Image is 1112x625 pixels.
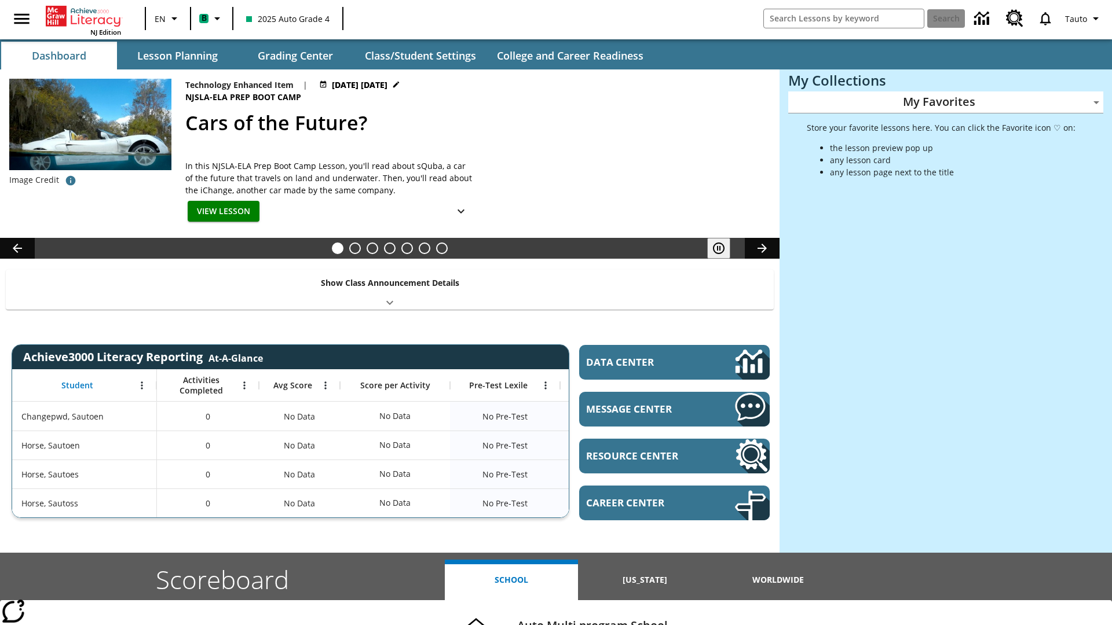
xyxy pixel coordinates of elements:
button: Show Details [449,201,473,222]
li: the lesson preview pop up [830,142,1076,154]
span: Horse, Sautoes [21,468,79,480]
div: No Data, Horse, Sautoes [374,462,416,486]
span: Horse, Sautoen [21,439,80,451]
div: 0, Horse, Sautoss [157,488,259,517]
span: Message Center [586,402,700,416]
span: No Pre-Test, Horse, Sautoss [482,497,528,509]
div: 0, Horse, Sautoes [157,459,259,488]
a: Data Center [967,3,999,35]
span: Activities Completed [163,375,239,396]
a: Career Center [579,486,770,520]
a: Resource Center, Will open in new tab [999,3,1030,34]
button: Open Menu [537,377,554,394]
a: Home [46,5,121,28]
span: Data Center [586,355,696,369]
div: No Data, Horse, Sautoss [374,491,416,514]
span: Career Center [586,496,700,509]
div: At-A-Glance [209,350,263,365]
button: Profile/Settings [1060,8,1107,29]
button: Slide 4 One Idea, Lots of Hard Work [384,242,396,254]
button: School [445,560,578,600]
span: Horse, Sautoss [21,497,78,509]
span: 0 [206,497,210,509]
div: No Data, Changepwd, Sautoen [259,402,340,431]
button: College and Career Readiness [488,42,653,69]
span: Resource Center [586,449,700,462]
h2: Cars of the Future? [185,108,766,138]
span: Tauto [1065,13,1087,25]
button: Photo credit: AP [59,170,82,191]
button: Pause [707,238,730,259]
button: Boost Class color is mint green. Change class color [195,8,229,29]
div: No Data, Changepwd, Sautoen [560,402,670,431]
button: Open side menu [5,2,39,36]
a: Data Center [579,345,770,380]
div: No Data, Horse, Sautoes [560,459,670,488]
div: No Data, Horse, Sautoss [560,488,670,517]
span: 2025 Auto Grade 4 [246,13,330,25]
h3: My Collections [788,72,1103,89]
img: High-tech automobile treading water. [9,79,171,188]
button: Open Menu [236,377,253,394]
p: Image Credit [9,174,59,186]
button: Slide 7 Sleepless in the Animal Kingdom [436,242,448,254]
span: No Pre-Test, Horse, Sautoes [482,468,528,480]
a: Message Center [579,392,770,427]
button: Jul 23 - Jun 30 Choose Dates [317,79,403,91]
a: Notifications [1030,3,1060,34]
p: Show Class Announcement Details [321,277,459,289]
span: No Data [278,433,321,457]
div: 0, Horse, Sautoen [157,431,259,459]
button: Lesson Planning [119,42,235,69]
span: EN [155,13,166,25]
span: 0 [206,468,210,480]
div: No Data, Horse, Sautoen [259,431,340,459]
div: Show Class Announcement Details [6,270,774,310]
span: No Data [278,491,321,515]
div: No Data, Horse, Sautoen [374,433,416,457]
button: Dashboard [1,42,117,69]
input: search field [764,9,924,28]
span: Student [61,380,93,391]
div: No Data, Horse, Sautoen [560,431,670,459]
p: Store your favorite lessons here. You can click the Favorite icon ♡ on: [807,122,1076,134]
span: Pre-Test Lexile [469,380,528,391]
a: Resource Center, Will open in new tab [579,439,770,473]
span: No Pre-Test, Horse, Sautoen [482,439,528,451]
span: B [202,11,207,25]
div: Home [46,3,121,36]
button: Lesson carousel, Next [745,238,780,259]
span: [DATE] [DATE] [332,79,387,91]
button: Open Menu [317,377,334,394]
button: Slide 3 What's the Big Idea? [367,242,378,254]
span: Achieve3000 Literacy Reporting [23,349,263,365]
div: 0, Changepwd, Sautoen [157,402,259,431]
div: My Favorites [788,91,1103,113]
p: Technology Enhanced Item [185,79,294,91]
button: Slide 1 Cars of the Future? [332,242,343,254]
span: Changepwd, Sautoen [21,410,104,422]
button: Class/Student Settings [356,42,485,69]
div: No Data, Horse, Sautoes [259,459,340,488]
div: Pause [707,238,742,259]
button: [US_STATE] [578,560,711,600]
button: Worldwide [712,560,845,600]
div: No Data, Changepwd, Sautoen [374,405,416,428]
div: In this NJSLA-ELA Prep Boot Camp Lesson, you'll read about sQuba, a car of the future that travel... [185,160,475,196]
span: | [303,79,308,91]
span: 0 [206,410,210,422]
li: any lesson card [830,154,1076,166]
span: No Pre-Test, Changepwd, Sautoen [482,410,528,422]
span: NJSLA-ELA Prep Boot Camp [185,91,303,104]
button: Language: EN, Select a language [149,8,186,29]
li: any lesson page next to the title [830,166,1076,178]
span: NJ Edition [90,28,121,36]
span: Avg Score [273,380,312,391]
span: Score per Activity [360,380,430,391]
button: Open Menu [133,377,151,394]
button: Slide 5 Pre-release lesson [401,242,413,254]
span: No Data [278,405,321,428]
button: Grading Center [237,42,353,69]
button: Slide 2 Do You Want Fries With That? [349,242,361,254]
